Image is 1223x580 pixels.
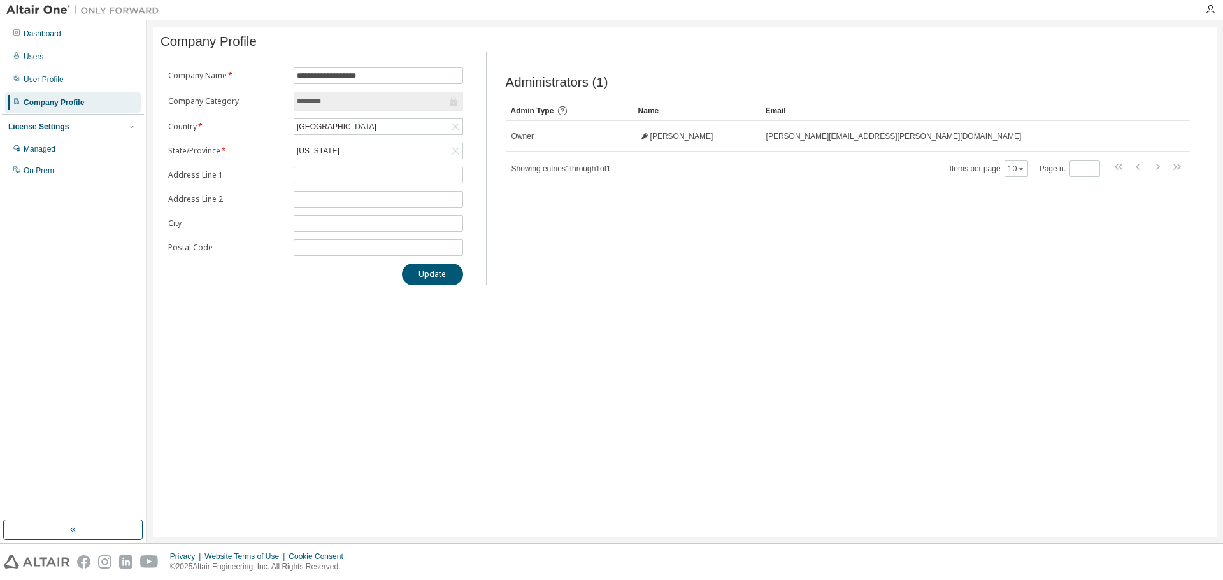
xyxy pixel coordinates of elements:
div: Privacy [170,551,204,562]
div: Managed [24,144,55,154]
button: Update [402,264,463,285]
span: Items per page [950,160,1028,177]
span: Admin Type [511,106,554,115]
div: Name [638,101,755,121]
label: City [168,218,286,229]
span: Administrators (1) [506,75,608,90]
span: Page n. [1040,160,1100,177]
label: Country [168,122,286,132]
label: Postal Code [168,243,286,253]
button: 10 [1008,164,1025,174]
div: License Settings [8,122,69,132]
label: Address Line 2 [168,194,286,204]
div: Cookie Consent [289,551,350,562]
div: Dashboard [24,29,61,39]
img: facebook.svg [77,555,90,569]
img: instagram.svg [98,555,111,569]
span: Showing entries 1 through 1 of 1 [511,164,611,173]
span: [PERSON_NAME] [650,131,713,141]
label: Company Category [168,96,286,106]
img: Altair One [6,4,166,17]
img: youtube.svg [140,555,159,569]
div: [US_STATE] [295,144,341,158]
div: On Prem [24,166,54,176]
div: Email [766,101,1154,121]
img: linkedin.svg [119,555,132,569]
span: Owner [511,131,534,141]
label: State/Province [168,146,286,156]
span: [PERSON_NAME][EMAIL_ADDRESS][PERSON_NAME][DOMAIN_NAME] [766,131,1022,141]
img: altair_logo.svg [4,555,69,569]
div: Website Terms of Use [204,551,289,562]
div: User Profile [24,74,64,85]
label: Address Line 1 [168,170,286,180]
div: Users [24,52,43,62]
div: Company Profile [24,97,84,108]
div: [US_STATE] [294,143,462,159]
div: [GEOGRAPHIC_DATA] [295,120,378,134]
span: Company Profile [161,34,257,49]
label: Company Name [168,71,286,81]
div: [GEOGRAPHIC_DATA] [294,119,462,134]
p: © 2025 Altair Engineering, Inc. All Rights Reserved. [170,562,351,572]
